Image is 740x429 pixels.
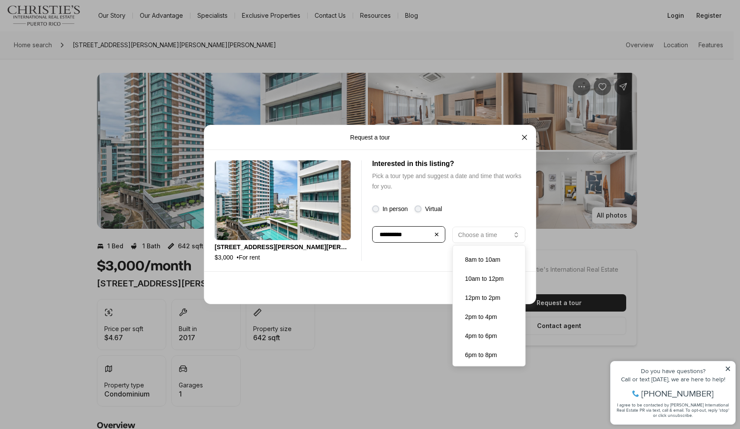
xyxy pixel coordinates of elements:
[372,205,525,212] div: Tour type selection
[372,160,525,167] p: Interested in this listing?
[9,19,125,26] div: Do you have questions?
[215,254,233,261] p: $3,000
[465,332,513,339] p: 4pm to 6pm
[465,275,513,282] p: 10am to 12pm
[237,254,260,261] p: • For rent
[465,313,513,320] p: 2pm to 4pm
[383,205,408,212] label: In person
[516,129,533,146] button: Close
[372,171,525,192] p: Pick a tour type and suggest a date and time that works for you.
[465,294,513,301] p: 12pm to 2pm
[465,256,513,263] p: 8am to 10am
[350,134,390,141] p: Request a tour
[215,244,351,250] p: [STREET_ADDRESS][PERSON_NAME][PERSON_NAME][PERSON_NAME]
[11,53,123,70] span: I agree to be contacted by [PERSON_NAME] International Real Estate PR via text, call & email. To ...
[458,231,497,238] p: Choose a time
[9,28,125,34] div: Call or text [DATE], we are here to help!
[425,205,442,212] label: Virtual
[465,351,513,358] p: 6pm to 8pm
[35,41,108,49] span: [PHONE_NUMBER]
